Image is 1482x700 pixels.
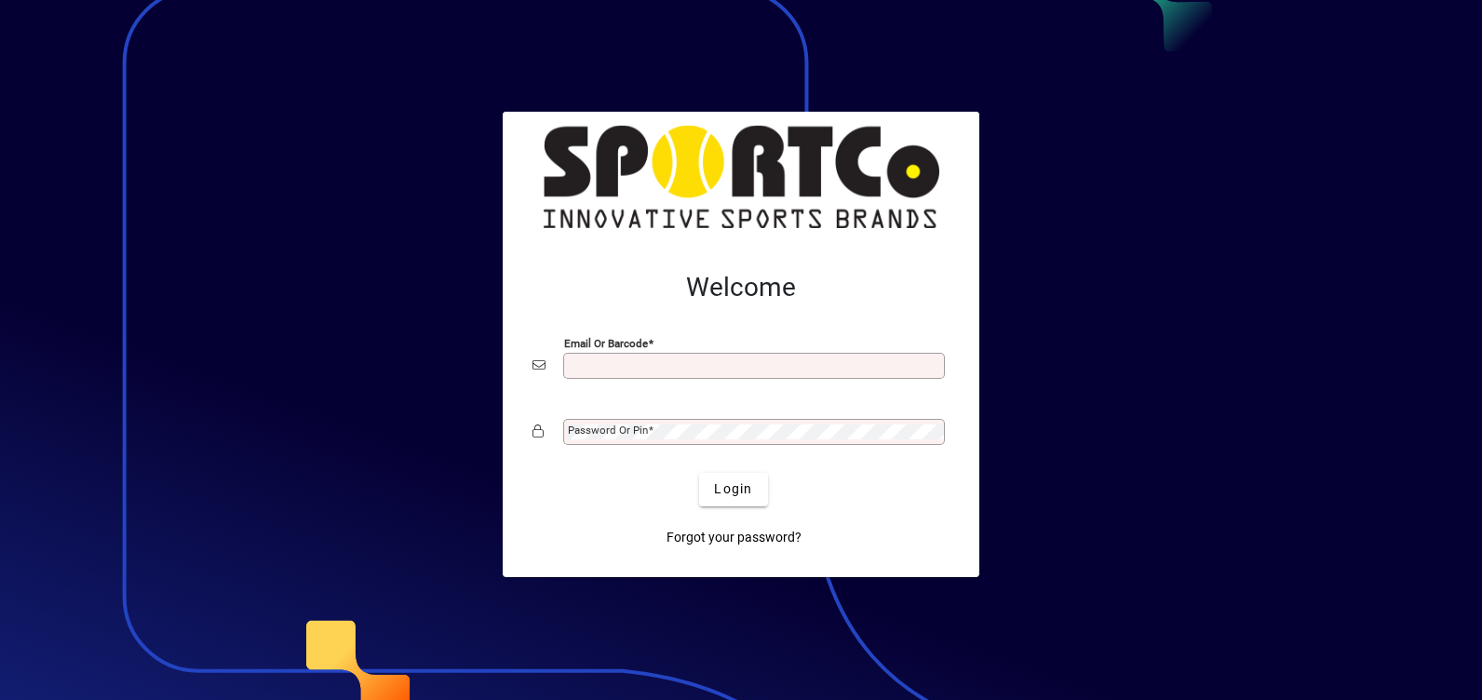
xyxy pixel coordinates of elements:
[659,521,809,555] a: Forgot your password?
[714,479,752,499] span: Login
[699,473,767,506] button: Login
[532,272,950,303] h2: Welcome
[667,528,802,547] span: Forgot your password?
[568,424,648,437] mat-label: Password or Pin
[564,336,648,349] mat-label: Email or Barcode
